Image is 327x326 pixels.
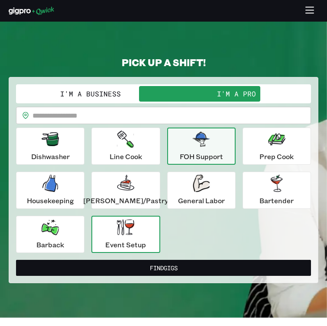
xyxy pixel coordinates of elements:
button: Prep Cook [243,128,311,165]
p: [PERSON_NAME]/Pastry [83,195,168,206]
button: FindGigs [16,260,311,276]
h2: PICK UP A SHIFT! [9,56,318,68]
button: Housekeeping [16,172,84,209]
p: Barback [36,240,64,250]
button: Event Setup [91,216,160,253]
button: I'm a Pro [164,86,310,102]
p: Prep Cook [259,151,294,162]
button: Bartender [243,172,311,209]
p: Event Setup [105,240,146,250]
p: General Labor [178,195,225,206]
p: FOH Support [180,151,223,162]
button: Dishwasher [16,128,84,165]
button: Barback [16,216,84,253]
p: Dishwasher [31,151,70,162]
p: Housekeeping [27,195,74,206]
button: FOH Support [167,128,236,165]
button: Line Cook [91,128,160,165]
p: Line Cook [110,151,142,162]
button: [PERSON_NAME]/Pastry [91,172,160,209]
button: I'm a Business [18,86,164,102]
p: Bartender [259,195,294,206]
button: General Labor [167,172,236,209]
